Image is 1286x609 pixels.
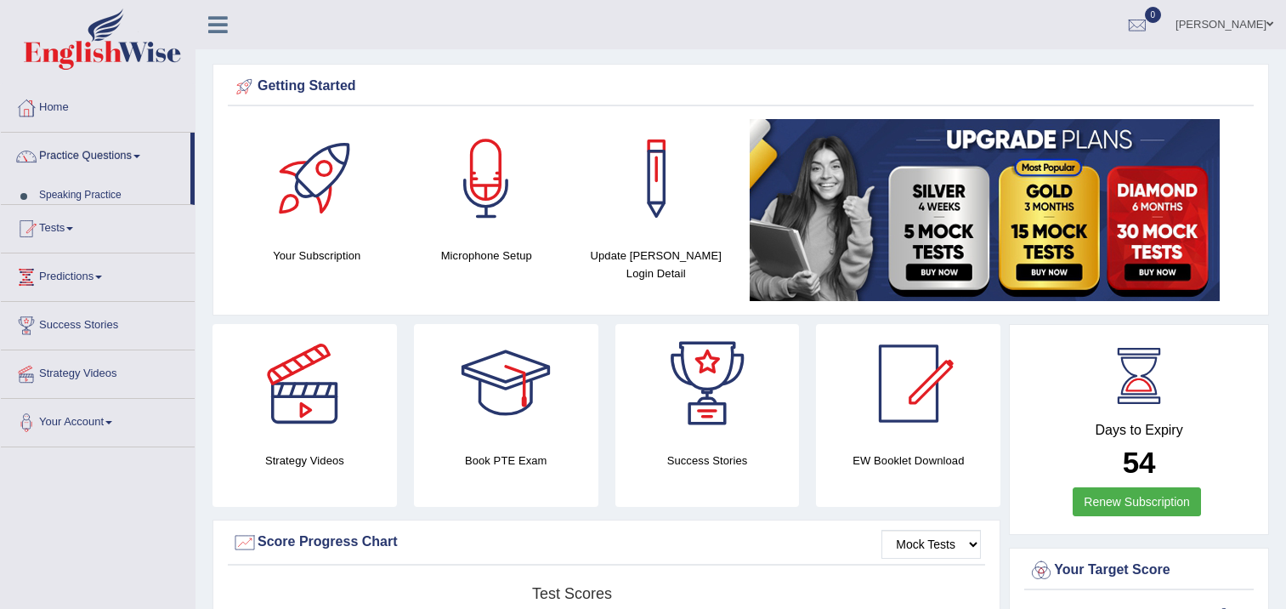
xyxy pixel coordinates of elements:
h4: Book PTE Exam [414,452,598,470]
div: Score Progress Chart [232,530,981,555]
a: Strategy Videos [1,350,195,393]
a: Home [1,84,195,127]
h4: Microphone Setup [411,247,564,265]
h4: Strategy Videos [212,452,397,470]
a: Predictions [1,253,195,296]
a: Practice Questions [1,133,190,175]
img: small5.jpg [750,119,1220,301]
span: 0 [1145,7,1162,23]
h4: Your Subscription [241,247,394,265]
h4: EW Booklet Download [816,452,1000,470]
a: Renew Subscription [1073,487,1201,516]
h4: Days to Expiry [1028,423,1249,438]
div: Your Target Score [1028,558,1249,583]
h4: Update [PERSON_NAME] Login Detail [580,247,733,282]
a: Your Account [1,399,195,441]
b: 54 [1123,446,1156,479]
a: Tests [1,205,195,248]
a: Success Stories [1,302,195,344]
div: Getting Started [232,74,1249,100]
tspan: Test scores [532,585,612,602]
a: Speaking Practice [31,180,190,211]
h4: Success Stories [615,452,800,470]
